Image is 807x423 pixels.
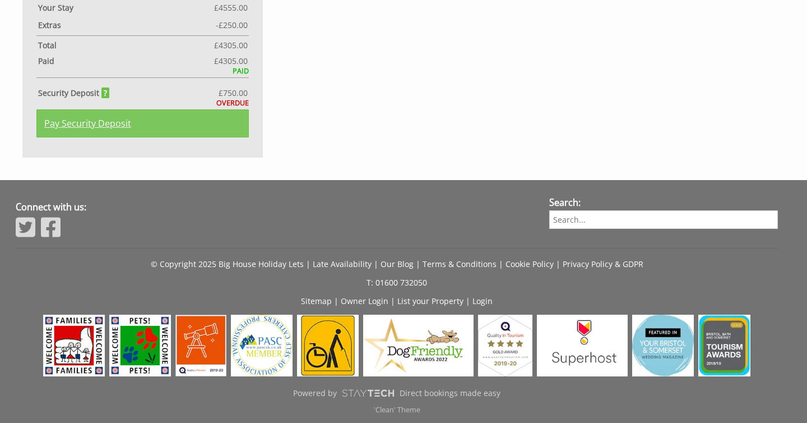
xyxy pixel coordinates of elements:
[36,66,249,76] div: PAID
[219,88,248,98] span: £
[214,40,248,50] span: £
[38,88,110,98] strong: Security Deposit
[301,296,332,306] a: Sitemap
[223,20,248,30] span: 250.00
[43,315,105,376] img: Visit England - Families Welcome
[231,315,293,376] img: PASC - PASC UK Members
[374,259,378,269] span: |
[38,20,216,30] strong: Extras
[381,259,414,269] a: Our Blog
[216,20,248,30] span: -£
[16,405,778,415] p: 'Clean' Theme
[16,384,778,403] a: Powered byDirect bookings made easy
[499,259,503,269] span: |
[397,296,463,306] a: List your Property
[632,315,694,376] img: Your Bristol & Somerset Wedding Magazine - 2024 - Your Bristol & Somerset Wedding Magazine - 2024
[214,2,248,13] span: £
[363,315,474,376] img: Dog Friendly Awards - Dog Friendly - Dog Friendly Awards
[109,315,171,376] img: Visit England - Pets Welcome
[214,56,248,66] span: £
[36,109,249,137] a: Pay Security Deposit
[556,259,560,269] span: |
[38,40,214,50] strong: Total
[367,277,427,288] a: T: 01600 732050
[563,259,643,269] a: Privacy Policy & GDPR
[505,259,554,269] a: Cookie Policy
[16,216,35,238] img: Twitter
[549,196,778,209] h3: Search:
[151,259,304,269] a: © Copyright 2025 Big House Holiday Lets
[175,315,226,376] img: Quality in Tourism - Great4 Dark Skies
[341,296,388,306] a: Owner Login
[41,216,61,238] img: Facebook
[466,296,470,306] span: |
[219,56,248,66] span: 4305.00
[313,259,372,269] a: Late Availability
[297,315,359,376] img: Mobility - Mobility
[478,315,532,376] img: Quality in Tourism - Gold Award
[219,2,248,13] span: 4555.00
[38,56,214,66] strong: Paid
[341,387,395,400] img: scrumpy.png
[416,259,420,269] span: |
[549,210,778,229] input: Search...
[219,40,248,50] span: 4305.00
[306,259,310,269] span: |
[698,315,750,376] img: Bristol, bath & somerset tourism awards - Bristol, bath & somerset tourism awards
[16,201,534,213] h3: Connect with us:
[36,98,249,108] div: OVERDUE
[38,2,214,13] strong: Your Stay
[423,259,497,269] a: Terms & Conditions
[391,296,395,306] span: |
[537,315,628,376] img: Airbnb - Superhost
[223,88,248,98] span: 750.00
[334,296,338,306] span: |
[472,296,493,306] a: Login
